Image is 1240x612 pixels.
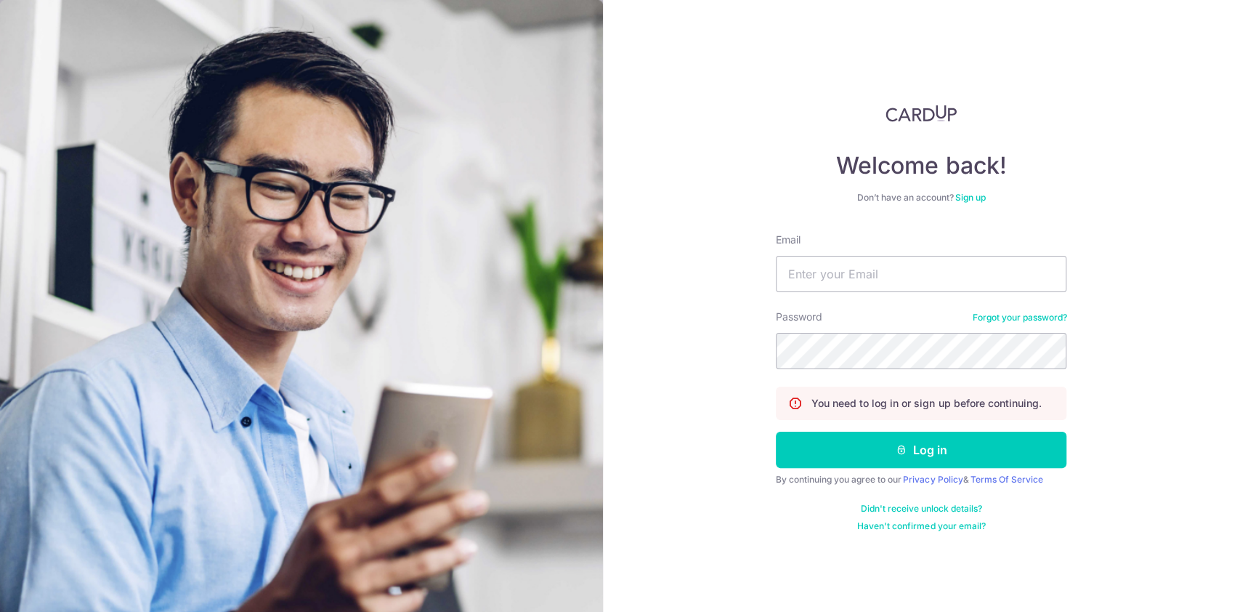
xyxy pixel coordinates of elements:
[903,474,963,485] a: Privacy Policy
[861,503,982,515] a: Didn't receive unlock details?
[776,233,801,247] label: Email
[776,151,1066,180] h4: Welcome back!
[811,396,1041,411] p: You need to log in or sign up before continuing.
[857,520,985,532] a: Haven't confirmed your email?
[972,312,1066,323] a: Forgot your password?
[776,310,822,324] label: Password
[970,474,1042,485] a: Terms Of Service
[776,432,1066,468] button: Log in
[886,105,957,122] img: CardUp Logo
[776,192,1066,204] div: Don’t have an account?
[955,192,986,203] a: Sign up
[776,474,1066,486] div: By continuing you agree to our &
[776,256,1066,292] input: Enter your Email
